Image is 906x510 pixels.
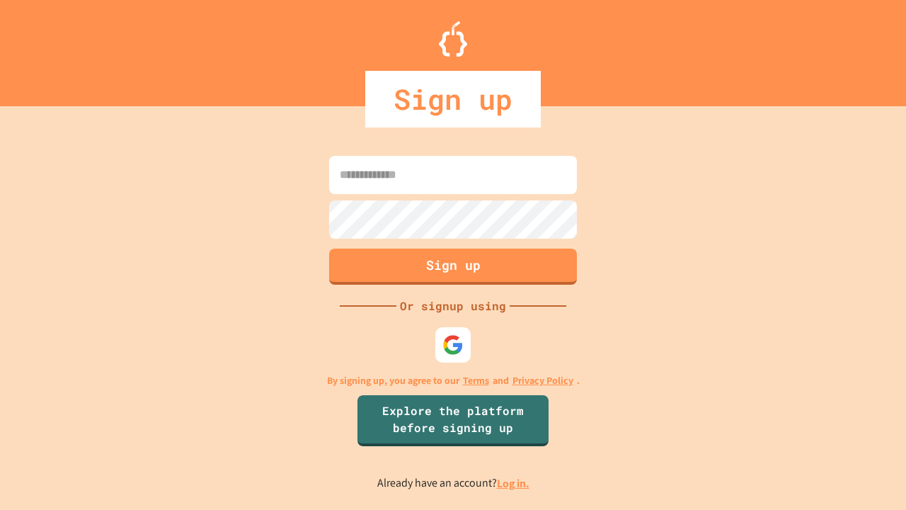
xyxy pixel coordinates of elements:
[377,475,529,492] p: Already have an account?
[396,297,510,314] div: Or signup using
[357,395,549,446] a: Explore the platform before signing up
[439,21,467,57] img: Logo.svg
[463,373,489,388] a: Terms
[497,476,529,491] a: Log in.
[327,373,580,388] p: By signing up, you agree to our and .
[442,334,464,356] img: google-icon.svg
[329,249,577,285] button: Sign up
[365,71,541,127] div: Sign up
[512,373,573,388] a: Privacy Policy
